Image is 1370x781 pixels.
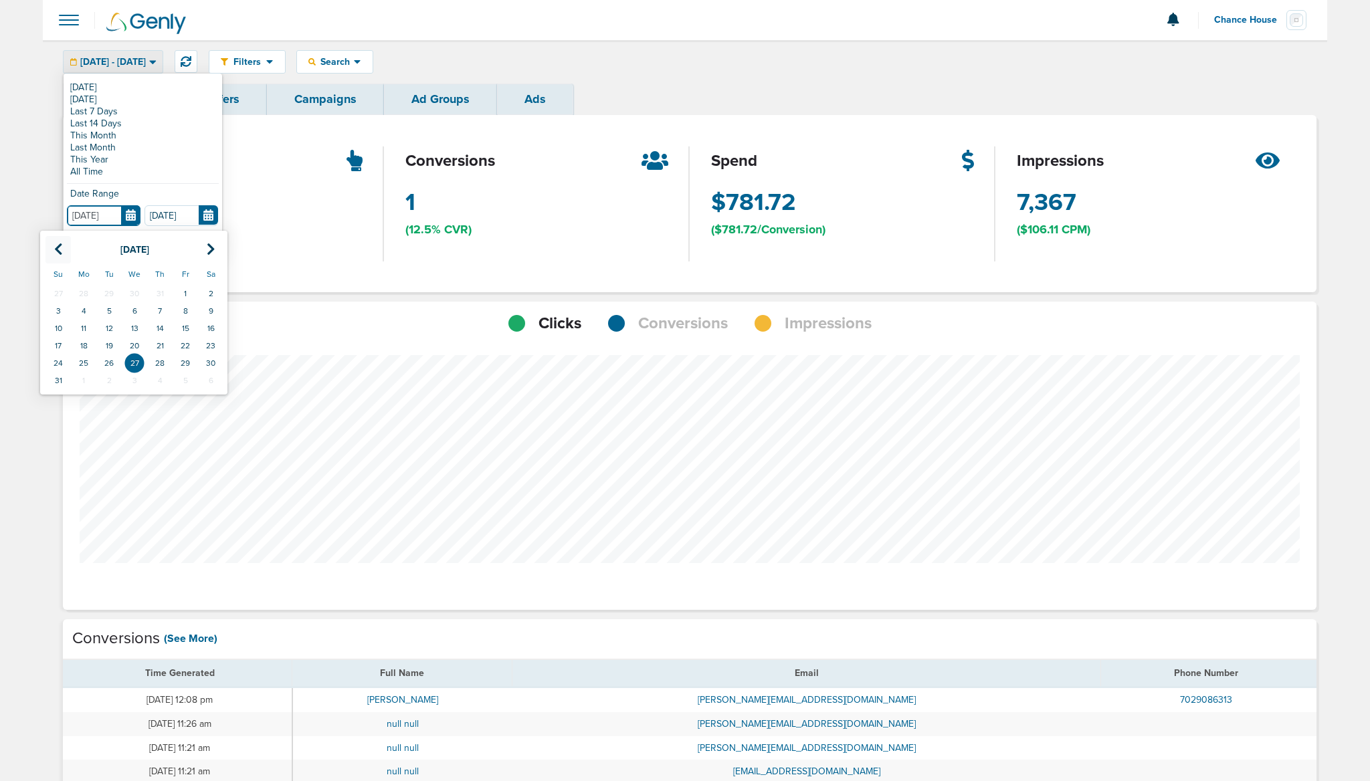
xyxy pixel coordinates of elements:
td: 4 [147,372,173,389]
td: 30 [122,285,147,302]
td: 7 [147,302,173,320]
span: Chance House [1214,15,1286,25]
h4: Conversions [72,629,160,649]
a: Last Month [67,142,219,154]
td: 11 [71,320,96,337]
td: 28 [71,285,96,302]
td: 25 [71,354,96,372]
a: All Time [67,166,219,178]
span: [DATE] - [DATE] [80,58,146,67]
span: Time Generated [145,667,215,679]
td: [PERSON_NAME][EMAIL_ADDRESS][DOMAIN_NAME] [512,712,1100,736]
span: 7,367 [1017,186,1076,219]
span: Impressions [785,312,872,335]
td: [DATE] 11:26 am [63,712,292,736]
a: Dashboard [63,84,178,115]
a: (See More) [164,631,217,646]
td: 5 [173,372,198,389]
a: Ad Groups [384,84,497,115]
span: Search [316,56,354,68]
td: 23 [198,337,223,354]
a: [DATE] [67,94,219,106]
td: null null [292,712,512,736]
td: 22 [173,337,198,354]
td: 9 [198,302,223,320]
td: 8 [173,302,198,320]
a: This Year [67,154,219,166]
td: 2 [96,372,122,389]
a: Last 7 Days [67,106,219,118]
td: 3 [122,372,147,389]
td: 2 [198,285,223,302]
td: [DATE] 12:08 pm [63,687,292,712]
td: 24 [45,354,71,372]
td: 27 [122,354,147,372]
td: 1 [71,372,96,389]
td: 29 [173,354,198,372]
span: Clicks [539,312,581,335]
span: 1 [405,186,415,219]
th: Su [45,263,71,285]
td: 31 [147,285,173,302]
td: 10 [45,320,71,337]
td: 28 [147,354,173,372]
td: 15 [173,320,198,337]
span: $781.72 [711,186,796,219]
a: [DATE] [67,82,219,94]
td: 20 [122,337,147,354]
td: 6 [122,302,147,320]
td: 18 [71,337,96,354]
td: [DATE] 11:21 am [63,736,292,760]
td: 30 [198,354,223,372]
span: Filters [228,56,266,68]
th: We [122,263,147,285]
td: null null [292,736,512,760]
span: spend [711,150,757,173]
th: Tu [96,263,122,285]
td: 1 [173,285,198,302]
td: 27 [45,285,71,302]
td: 21 [147,337,173,354]
td: 4 [71,302,96,320]
span: Phone Number [1174,667,1238,679]
td: 17 [45,337,71,354]
a: Ads [497,84,573,115]
td: 5 [96,302,122,320]
td: 14 [147,320,173,337]
td: [PERSON_NAME] [292,687,512,712]
th: Th [147,263,173,285]
td: [PERSON_NAME][EMAIL_ADDRESS][DOMAIN_NAME] [512,736,1100,760]
td: 19 [96,337,122,354]
span: conversions [405,150,495,173]
td: 26 [96,354,122,372]
span: (12.5% CVR) [405,221,472,238]
span: Full Name [380,667,424,679]
th: Fr [173,263,198,285]
td: 13 [122,320,147,337]
img: Genly [106,13,186,34]
span: ($781.72/Conversion) [711,221,825,238]
a: Campaigns [267,84,384,115]
a: Last 14 Days [67,118,219,130]
th: Sa [198,263,223,285]
a: This Month [67,130,219,142]
td: [PERSON_NAME][EMAIL_ADDRESS][DOMAIN_NAME] [512,687,1100,712]
td: 7029086313 [1100,687,1316,712]
th: Select Month [71,236,198,263]
td: 3 [45,302,71,320]
div: Date Range [67,189,219,205]
td: 12 [96,320,122,337]
a: Offers [178,84,267,115]
span: Conversions [638,312,728,335]
td: 6 [198,372,223,389]
td: 29 [96,285,122,302]
span: impressions [1017,150,1104,173]
span: Email [795,667,819,679]
span: ($106.11 CPM) [1017,221,1090,238]
th: Mo [71,263,96,285]
td: 31 [45,372,71,389]
td: 16 [198,320,223,337]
